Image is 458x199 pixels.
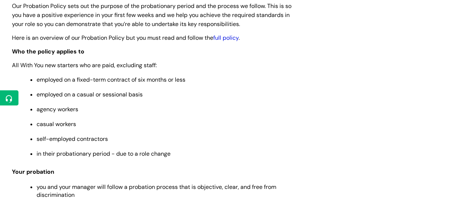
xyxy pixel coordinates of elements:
[213,34,239,42] a: full policy
[37,183,276,199] span: you and your manager will follow a probation process that is objective, clear, and free from disc...
[37,105,78,113] span: agency workers
[12,34,240,42] span: Here is an overview of our Probation Policy but you must read and follow the .
[12,61,157,69] span: All With You new starters who are paid, excluding staff:
[12,168,54,176] span: Your probation
[37,76,185,83] span: employed on a fixed-term contract of six months or less
[37,91,143,98] span: employed on a casual or sessional basis
[37,135,108,143] span: self-employed contractors
[37,120,76,128] span: casual workers
[12,48,84,55] span: Who the policy applies to
[37,150,171,157] span: in their probationary period - due to a role change
[12,2,291,28] span: Our Probation Policy sets out the purpose of the probationary period and the process we follow. T...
